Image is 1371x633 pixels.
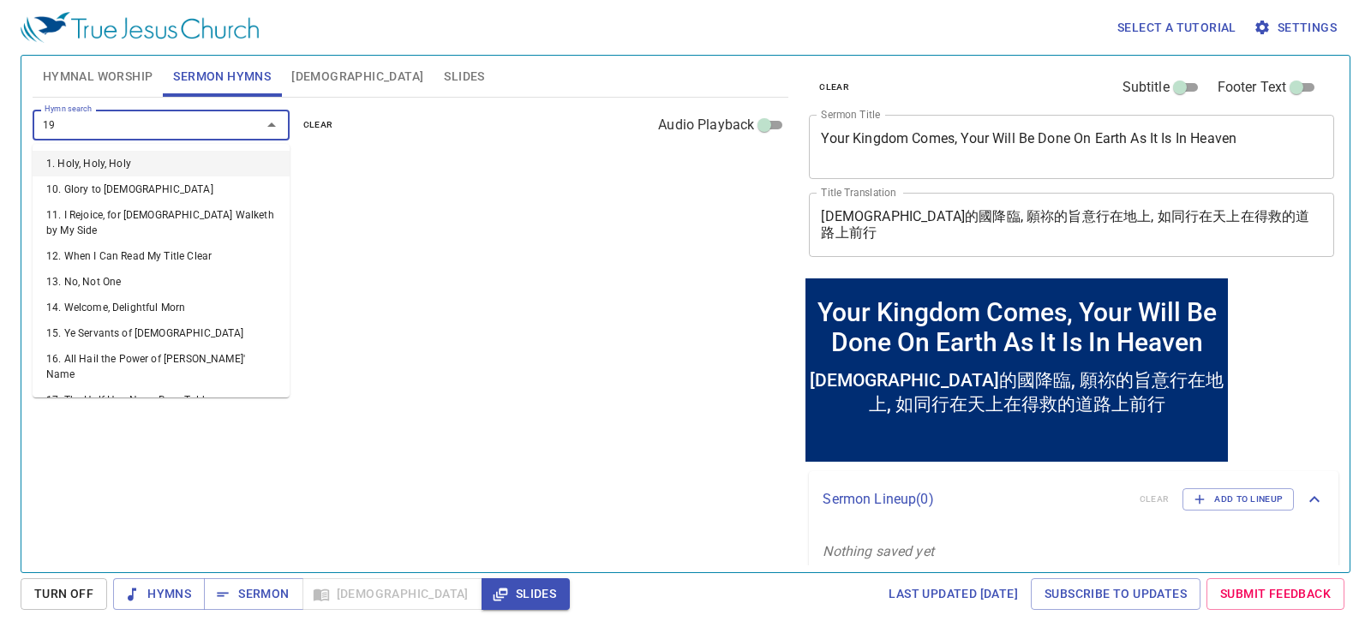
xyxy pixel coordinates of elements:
li: 12. When I Can Read My Title Clear [33,243,290,269]
span: Hymns [127,583,191,605]
li: 15. Ye Servants of [DEMOGRAPHIC_DATA] [33,320,290,346]
button: Close [260,113,284,137]
textarea: [DEMOGRAPHIC_DATA]的國降臨, 願祢的旨意行在地上, 如同行在天上在得救的道路上前行 [821,208,1322,241]
span: Hymnal Worship [43,66,153,87]
span: Audio Playback [658,115,754,135]
span: clear [303,117,333,133]
a: Last updated [DATE] [882,578,1025,610]
li: 1. Holy, Holy, Holy [33,151,290,176]
span: Sermon Hymns [173,66,271,87]
span: Sermon [218,583,289,605]
button: clear [293,115,344,135]
span: Subscribe to Updates [1045,583,1187,605]
button: Hymns [113,578,205,610]
span: Select a tutorial [1117,17,1236,39]
span: Slides [444,66,484,87]
button: Add to Lineup [1182,488,1294,511]
span: clear [819,80,849,95]
li: 11. I Rejoice, for [DEMOGRAPHIC_DATA] Walketh by My Side [33,202,290,243]
iframe: from-child [802,275,1231,465]
span: Settings [1257,17,1337,39]
span: Subtitle [1123,77,1170,98]
li: 10. Glory to [DEMOGRAPHIC_DATA] [33,176,290,202]
button: Slides [482,578,570,610]
li: 16. All Hail the Power of [PERSON_NAME]' Name [33,346,290,387]
button: clear [809,77,859,98]
a: Subscribe to Updates [1031,578,1200,610]
span: Turn Off [34,583,93,605]
i: Nothing saved yet [823,543,934,559]
div: Sermon Lineup(0)clearAdd to Lineup [809,471,1338,528]
p: Sermon Lineup ( 0 ) [823,489,1125,510]
button: Sermon [204,578,302,610]
li: 13. No, Not One [33,269,290,295]
button: Settings [1250,12,1344,44]
li: 14. Welcome, Delightful Morn [33,295,290,320]
span: Submit Feedback [1220,583,1331,605]
span: [DEMOGRAPHIC_DATA] [291,66,423,87]
span: Add to Lineup [1194,492,1283,507]
img: True Jesus Church [21,12,259,43]
span: Footer Text [1218,77,1287,98]
button: Turn Off [21,578,107,610]
textarea: Your Kingdom Comes, Your Will Be Done On Earth As It Is In Heaven [821,130,1322,163]
span: Slides [495,583,556,605]
span: Last updated [DATE] [889,583,1018,605]
a: Submit Feedback [1206,578,1344,610]
li: 17. The Half Has Never Been Told [33,387,290,413]
button: Select a tutorial [1111,12,1243,44]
